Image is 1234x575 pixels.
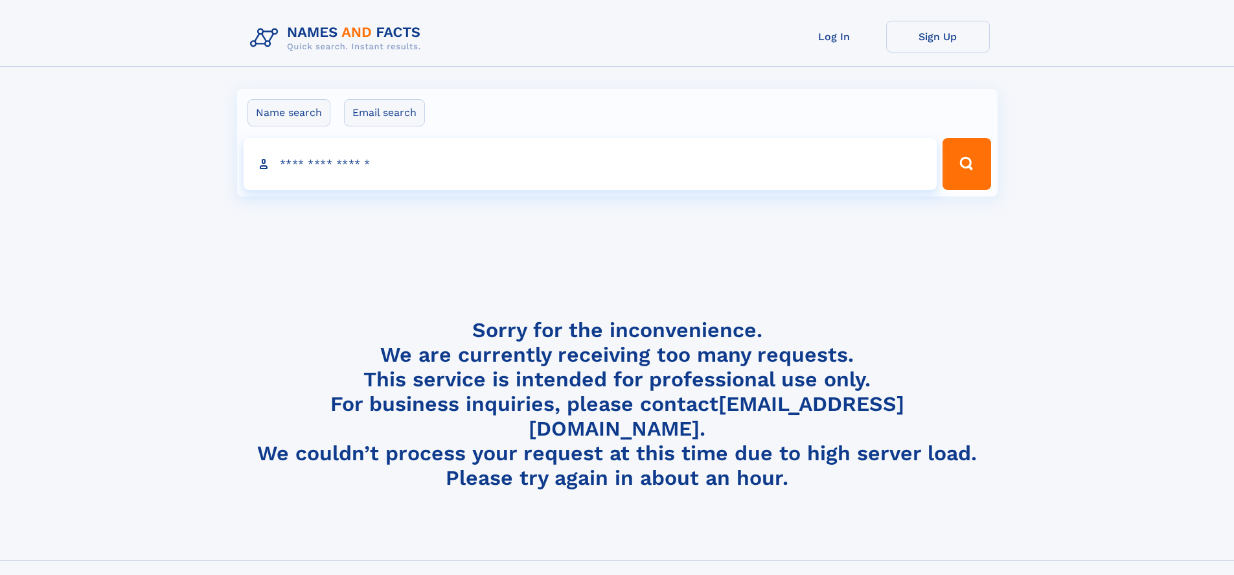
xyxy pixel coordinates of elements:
[943,138,990,190] button: Search Button
[245,21,431,56] img: Logo Names and Facts
[529,392,904,441] a: [EMAIL_ADDRESS][DOMAIN_NAME]
[245,318,990,491] h4: Sorry for the inconvenience. We are currently receiving too many requests. This service is intend...
[886,21,990,53] a: Sign Up
[247,99,330,126] label: Name search
[783,21,886,53] a: Log In
[244,138,937,190] input: search input
[344,99,425,126] label: Email search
